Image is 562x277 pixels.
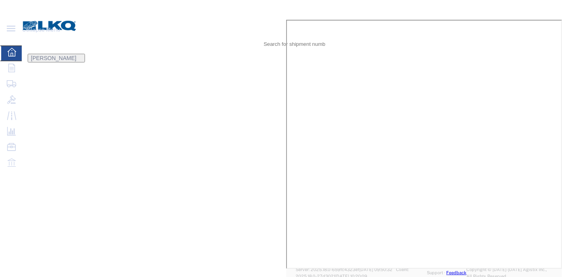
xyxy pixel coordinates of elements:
span: Collapse Menu [22,22,66,38]
a: Support [427,270,447,275]
span: Server: 2025.18.0-659fc4323ef [296,267,392,272]
span: Praveen Nagaraj [31,55,76,61]
a: Feedback [447,270,467,275]
iframe: FS Legacy Container [286,20,562,269]
span: [DATE] 09:50:32 [359,267,392,272]
button: [PERSON_NAME] [28,54,85,62]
